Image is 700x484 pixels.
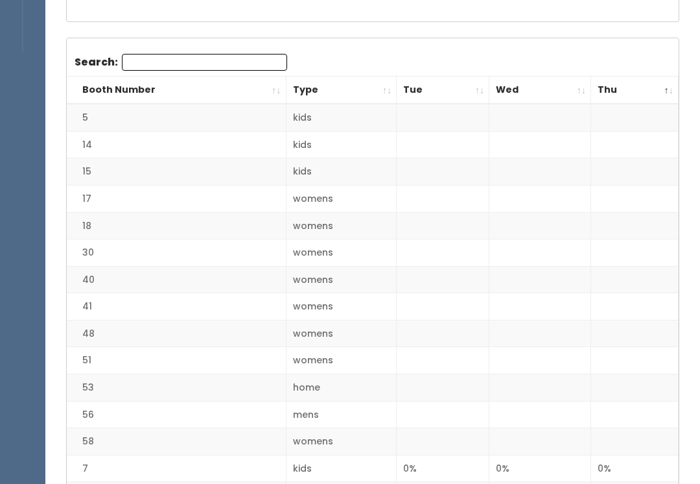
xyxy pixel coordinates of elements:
[67,131,286,158] td: 14
[67,158,286,186] td: 15
[591,455,679,482] td: 0%
[67,212,286,239] td: 18
[67,239,286,267] td: 30
[286,77,397,104] th: Type: activate to sort column ascending
[286,186,397,213] td: womens
[67,374,286,402] td: 53
[286,131,397,158] td: kids
[67,293,286,321] td: 41
[67,455,286,482] td: 7
[67,401,286,428] td: 56
[67,428,286,455] td: 58
[67,266,286,293] td: 40
[67,320,286,347] td: 48
[286,320,397,347] td: womens
[286,293,397,321] td: womens
[286,428,397,455] td: womens
[286,158,397,186] td: kids
[286,347,397,374] td: womens
[286,455,397,482] td: kids
[286,212,397,239] td: womens
[67,104,286,131] td: 5
[397,77,489,104] th: Tue: activate to sort column ascending
[286,374,397,402] td: home
[67,77,286,104] th: Booth Number: activate to sort column ascending
[67,347,286,374] td: 51
[67,186,286,213] td: 17
[489,77,591,104] th: Wed: activate to sort column ascending
[122,54,287,71] input: Search:
[286,401,397,428] td: mens
[75,54,287,71] label: Search:
[397,455,489,482] td: 0%
[591,77,679,104] th: Thu: activate to sort column descending
[286,239,397,267] td: womens
[286,266,397,293] td: womens
[286,104,397,131] td: kids
[489,455,591,482] td: 0%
